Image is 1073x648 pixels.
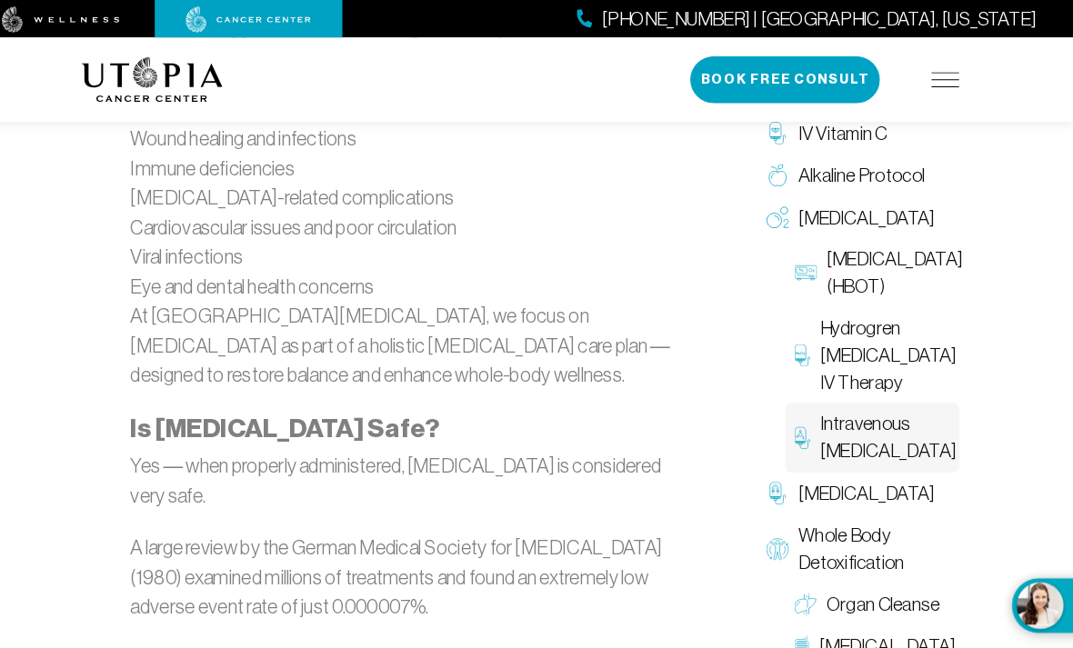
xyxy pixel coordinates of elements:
li: Eye and dental health concerns [158,264,697,293]
a: Organ Cleanse [793,565,962,606]
img: Colon Therapy [802,616,817,638]
img: Hydrogren Peroxide IV Therapy [802,334,817,355]
img: logo [111,55,248,99]
a: [MEDICAL_DATA] [766,458,962,499]
span: Alkaline Protocol [806,157,928,184]
span: Intravenous [MEDICAL_DATA] [827,398,959,451]
a: Alkaline Protocol [766,150,962,191]
span: Hydrogren [MEDICAL_DATA] IV Therapy [827,305,959,384]
a: Hydrogren [MEDICAL_DATA] IV Therapy [793,298,962,391]
a: [MEDICAL_DATA] [766,191,962,232]
a: [MEDICAL_DATA] [793,606,962,647]
span: [MEDICAL_DATA] (HBOT) [833,238,966,291]
span: Organ Cleanse [833,573,943,599]
span: [MEDICAL_DATA] [826,613,958,640]
li: [MEDICAL_DATA]-related complications [158,177,697,206]
a: [PHONE_NUMBER] | [GEOGRAPHIC_DATA], [US_STATE] [591,5,1037,32]
li: Viral infections [158,234,697,264]
img: IV Vitamin C [775,118,797,140]
img: Organ Cleanse [802,575,824,597]
img: cancer center [212,6,334,32]
p: A large review by the German Medical Society for [MEDICAL_DATA] (1980) examined millions of treat... [158,516,697,603]
img: Intravenous Ozone Therapy [802,414,817,435]
img: Alkaline Protocol [775,159,797,181]
p: Yes — when properly administered, [MEDICAL_DATA] is considered very safe. [158,437,697,494]
a: [MEDICAL_DATA] (HBOT) [793,231,962,298]
img: Hyperbaric Oxygen Therapy (HBOT) [802,254,824,275]
img: wellness [34,6,148,32]
span: Whole Body Detoxification [806,506,953,559]
button: Book Free Consult [701,55,885,100]
p: At [GEOGRAPHIC_DATA][MEDICAL_DATA], we focus on [MEDICAL_DATA] as part of a holistic [MEDICAL_DAT... [158,292,697,378]
span: [MEDICAL_DATA] [806,198,938,224]
li: Wound healing and infections [158,120,697,149]
li: Cardiovascular issues and poor circulation [158,206,697,235]
span: [MEDICAL_DATA] [806,465,938,492]
img: Oxygen Therapy [775,200,797,222]
strong: Is [MEDICAL_DATA] Safe? [158,400,458,430]
span: [PHONE_NUMBER] | [GEOGRAPHIC_DATA], [US_STATE] [616,5,1037,32]
li: Immune deficiencies [158,149,697,178]
a: IV Vitamin C [766,109,962,150]
img: Chelation Therapy [775,467,797,489]
span: IV Vitamin C [806,116,892,143]
img: Whole Body Detoxification [775,522,797,543]
a: Intravenous [MEDICAL_DATA] [793,391,962,458]
a: Whole Body Detoxification [766,499,962,566]
img: icon-hamburger [935,70,962,85]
